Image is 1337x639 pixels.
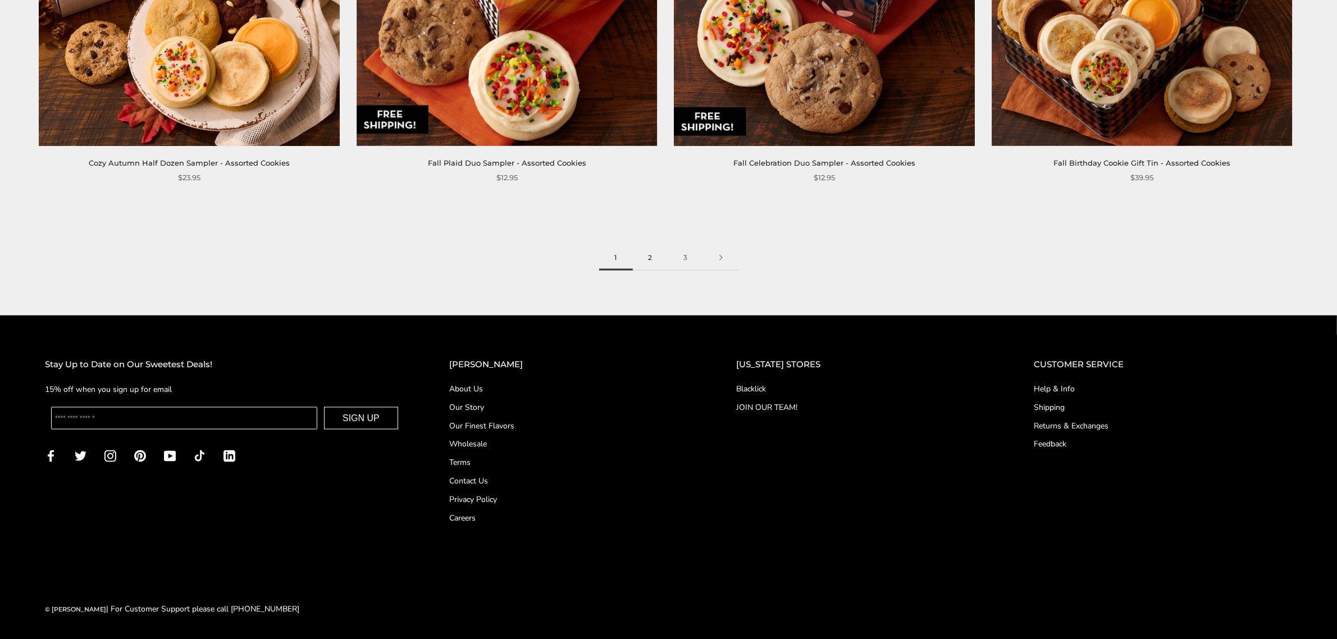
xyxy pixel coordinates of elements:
a: LinkedIn [223,449,235,462]
a: Cozy Autumn Half Dozen Sampler - Assorted Cookies [89,158,290,167]
a: © [PERSON_NAME] [45,606,106,614]
span: $39.95 [1130,172,1153,184]
a: Fall Celebration Duo Sampler - Assorted Cookies [733,158,915,167]
a: Shipping [1034,401,1292,413]
a: JOIN OUR TEAM! [736,401,989,413]
a: Our Finest Flavors [449,420,691,432]
button: SIGN UP [324,407,398,430]
h2: CUSTOMER SERVICE [1034,358,1292,372]
span: $12.95 [814,172,835,184]
a: Fall Birthday Cookie Gift Tin - Assorted Cookies [1053,158,1230,167]
div: | For Customer Support please call [PHONE_NUMBER] [45,603,299,616]
a: Help & Info [1034,383,1292,395]
a: YouTube [164,449,176,462]
span: 1 [599,245,633,271]
a: Blacklick [736,383,989,395]
a: Wholesale [449,439,691,450]
a: 3 [668,245,704,271]
a: 2 [633,245,668,271]
a: TikTok [194,449,206,462]
span: $12.95 [496,172,518,184]
a: Next page [704,245,738,271]
a: Instagram [104,449,116,462]
a: Facebook [45,449,57,462]
a: Contact Us [449,476,691,487]
p: 15% off when you sign up for email [45,383,404,396]
input: Enter your email [51,407,317,430]
a: About Us [449,383,691,395]
a: Twitter [75,449,86,462]
a: Fall Plaid Duo Sampler - Assorted Cookies [428,158,586,167]
a: Returns & Exchanges [1034,420,1292,432]
a: Careers [449,513,691,524]
a: Pinterest [134,449,146,462]
h2: Stay Up to Date on Our Sweetest Deals! [45,358,404,372]
a: Our Story [449,401,691,413]
a: Feedback [1034,439,1292,450]
h2: [PERSON_NAME] [449,358,691,372]
span: $23.95 [178,172,200,184]
a: Terms [449,457,691,469]
a: Privacy Policy [449,494,691,506]
h2: [US_STATE] STORES [736,358,989,372]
